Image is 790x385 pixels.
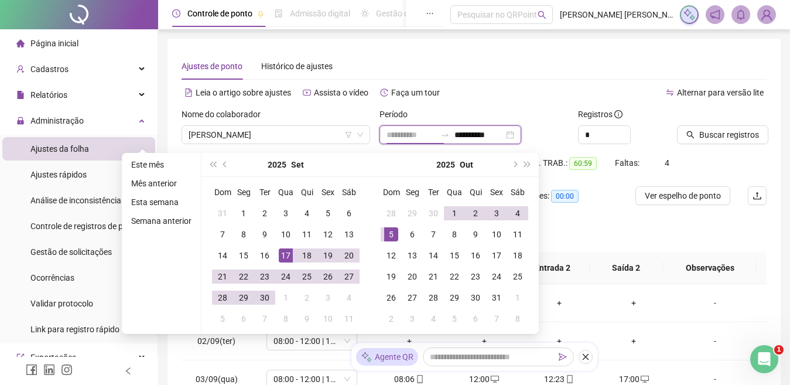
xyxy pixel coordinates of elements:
td: 2025-10-10 [486,224,507,245]
div: + [531,335,587,347]
span: export [16,353,25,362]
div: 7 [216,227,230,241]
td: 2025-09-29 [402,203,423,224]
td: 2025-10-08 [275,308,296,329]
td: 2025-09-24 [275,266,296,287]
div: 14 [426,248,440,263]
span: linkedin [43,364,55,376]
span: pushpin [257,11,264,18]
td: 2025-09-16 [254,245,275,266]
div: 30 [468,291,483,305]
td: 2025-10-03 [317,287,338,308]
span: Ocorrências [30,273,74,282]
span: Relatórios [30,90,67,100]
div: 24 [279,270,293,284]
td: 2025-10-13 [402,245,423,266]
th: Observações [663,252,757,284]
div: 17 [490,248,504,263]
label: Período [379,108,415,121]
td: 2025-10-07 [423,224,444,245]
th: Seg [402,182,423,203]
th: Qui [296,182,317,203]
div: 1 [511,291,525,305]
li: Este mês [126,158,196,172]
td: 2025-09-22 [233,266,254,287]
div: + [381,335,437,347]
td: 2025-10-26 [381,287,402,308]
th: Sex [317,182,338,203]
button: month panel [460,153,473,176]
th: Qua [275,182,296,203]
td: 2025-10-24 [486,266,507,287]
div: 26 [384,291,398,305]
span: Admissão digital [290,9,350,18]
div: Agente QR [356,348,418,366]
div: 10 [321,312,335,326]
div: 7 [426,227,440,241]
td: 2025-09-13 [338,224,360,245]
div: 3 [490,206,504,220]
span: Controle de registros de ponto [30,222,140,231]
div: 6 [237,312,251,326]
div: 23 [258,270,272,284]
span: Ver espelho de ponto [645,189,721,202]
span: Página inicial [30,39,78,48]
div: 9 [468,227,483,241]
span: MARCOS FERREIRA PEREIRA [189,126,363,144]
span: instagram [61,364,73,376]
span: Cadastros [30,64,69,74]
div: 5 [384,227,398,241]
span: Ajustes de ponto [182,62,242,71]
li: Semana anterior [126,214,196,228]
td: 2025-10-25 [507,266,528,287]
div: - [680,297,750,309]
div: 8 [447,227,461,241]
td: 2025-10-22 [444,266,465,287]
div: 10 [279,227,293,241]
div: 30 [258,291,272,305]
div: 6 [342,206,356,220]
td: 2025-10-04 [507,203,528,224]
th: Entrada 2 [516,252,590,284]
span: 08:00 - 12:00 | 13:00 - 18:00 [273,332,350,350]
div: 6 [405,227,419,241]
div: 27 [405,291,419,305]
span: youtube [303,88,311,97]
th: Seg [233,182,254,203]
td: 2025-10-12 [381,245,402,266]
span: history [380,88,388,97]
div: + [606,297,662,309]
img: sparkle-icon.fc2bf0ac1784a2077858766a79e2daf3.svg [683,8,696,21]
div: 1 [279,291,293,305]
td: 2025-11-01 [507,287,528,308]
td: 2025-11-07 [486,308,507,329]
div: 13 [405,248,419,263]
span: Alternar para versão lite [677,88,764,97]
td: 2025-10-16 [465,245,486,266]
span: left [124,367,132,375]
span: Leia o artigo sobre ajustes [196,88,291,97]
td: 2025-11-03 [402,308,423,329]
td: 2025-09-18 [296,245,317,266]
td: 2025-09-28 [381,203,402,224]
div: 2 [300,291,314,305]
td: 2025-10-23 [465,266,486,287]
div: + [456,335,512,347]
span: Faça um tour [391,88,440,97]
div: H. TRAB.: [533,156,615,170]
td: 2025-09-17 [275,245,296,266]
span: user-add [16,65,25,73]
th: Sáb [507,182,528,203]
div: 7 [490,312,504,326]
span: Ajustes da folha [30,144,89,154]
span: [PERSON_NAME] [PERSON_NAME] - IMBAFER MULTI SERVICOS LTDA [560,8,673,21]
div: 3 [279,206,293,220]
div: 5 [447,312,461,326]
td: 2025-10-10 [317,308,338,329]
td: 2025-09-07 [212,224,233,245]
th: Ter [423,182,444,203]
span: Administração [30,116,84,125]
div: 25 [511,270,525,284]
td: 2025-09-04 [296,203,317,224]
label: Nome do colaborador [182,108,268,121]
